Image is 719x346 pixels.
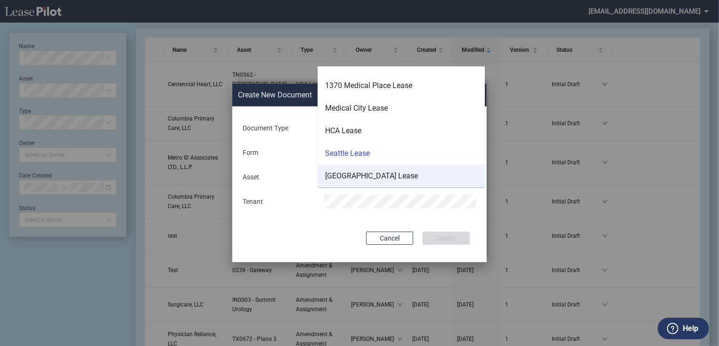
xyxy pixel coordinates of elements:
div: [GEOGRAPHIC_DATA] Lease [325,171,418,181]
div: HCA Lease [325,126,361,136]
div: 1370 Medical Place Lease [325,80,412,91]
label: Help [683,322,698,335]
div: Seattle Lease [325,148,370,159]
div: Medical City Lease [325,103,388,113]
